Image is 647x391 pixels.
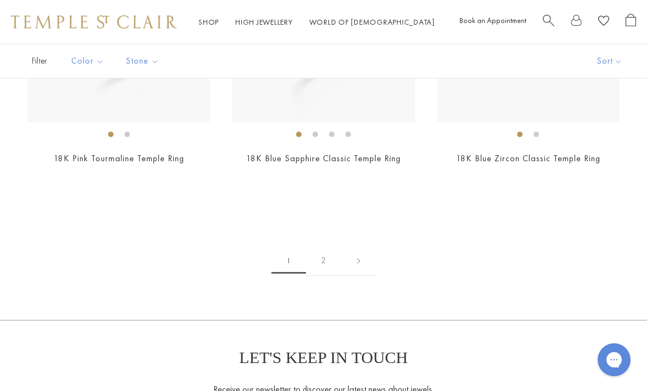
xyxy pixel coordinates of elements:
[626,14,636,31] a: Open Shopping Bag
[592,339,636,380] iframe: Gorgias live chat messenger
[309,17,435,27] a: World of [DEMOGRAPHIC_DATA]World of [DEMOGRAPHIC_DATA]
[271,248,306,274] span: 1
[121,54,167,68] span: Stone
[235,17,293,27] a: High JewelleryHigh Jewellery
[54,152,184,164] a: 18K Pink Tourmaline Temple Ring
[118,49,167,73] button: Stone
[306,246,342,276] a: 2
[239,348,407,367] p: LET'S KEEP IN TOUCH
[572,44,647,78] button: Show sort by
[11,15,177,29] img: Temple St. Clair
[459,15,526,25] a: Book an Appointment
[342,246,376,276] a: Next page
[63,49,112,73] button: Color
[543,14,554,31] a: Search
[456,152,600,164] a: 18K Blue Zircon Classic Temple Ring
[598,14,609,31] a: View Wishlist
[246,152,401,164] a: 18K Blue Sapphire Classic Temple Ring
[66,54,112,68] span: Color
[198,17,219,27] a: ShopShop
[198,15,435,29] nav: Main navigation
